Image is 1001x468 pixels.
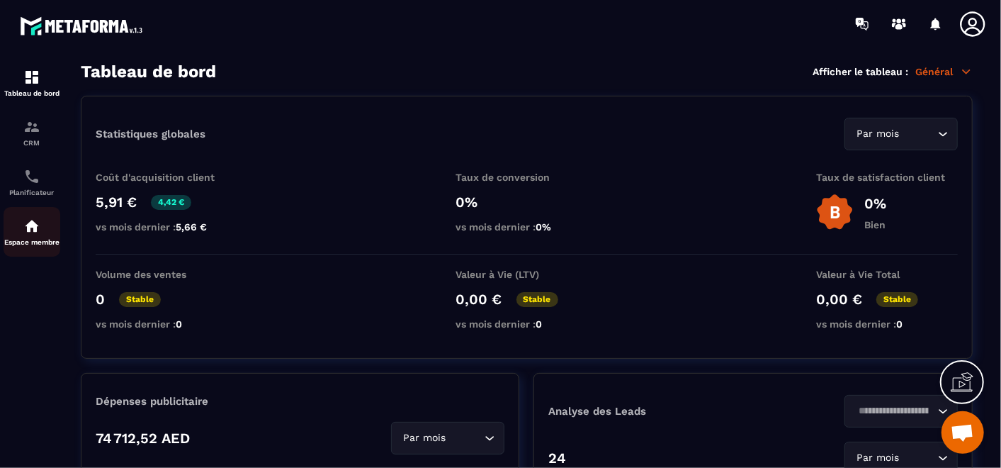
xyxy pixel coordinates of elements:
[456,172,598,183] p: Taux de conversion
[20,13,147,39] img: logo
[23,118,40,135] img: formation
[536,221,552,233] span: 0%
[548,405,753,418] p: Analyse des Leads
[119,292,161,307] p: Stable
[96,430,190,447] p: 74 712,52 AED
[449,430,481,446] input: Search for option
[23,168,40,185] img: scheduler
[176,318,182,330] span: 0
[903,450,934,466] input: Search for option
[23,218,40,235] img: automations
[816,291,862,308] p: 0,00 €
[941,411,984,454] div: Ouvrir le chat
[915,65,973,78] p: Général
[4,207,60,257] a: automationsautomationsEspace membre
[816,318,958,330] p: vs mois dernier :
[864,219,886,230] p: Bien
[456,318,598,330] p: vs mois dernier :
[151,195,191,210] p: 4,42 €
[903,126,934,142] input: Search for option
[816,172,958,183] p: Taux de satisfaction client
[456,291,502,308] p: 0,00 €
[456,194,598,211] p: 0%
[96,318,237,330] p: vs mois dernier :
[4,108,60,157] a: formationformationCRM
[4,157,60,207] a: schedulerschedulerPlanificateur
[81,62,216,82] h3: Tableau de bord
[391,422,504,455] div: Search for option
[400,430,449,446] span: Par mois
[4,139,60,147] p: CRM
[4,89,60,97] p: Tableau de bord
[23,69,40,86] img: formation
[96,128,205,140] p: Statistiques globales
[816,269,958,280] p: Valeur à Vie Total
[4,189,60,196] p: Planificateur
[844,395,958,428] div: Search for option
[854,126,903,142] span: Par mois
[844,118,958,150] div: Search for option
[96,291,105,308] p: 0
[876,292,918,307] p: Stable
[813,66,908,77] p: Afficher le tableau :
[548,450,566,467] p: 24
[536,318,543,330] span: 0
[96,172,237,183] p: Coût d'acquisition client
[96,395,504,408] p: Dépenses publicitaire
[4,58,60,108] a: formationformationTableau de bord
[4,238,60,246] p: Espace membre
[864,195,886,212] p: 0%
[96,221,237,233] p: vs mois dernier :
[96,269,237,280] p: Volume des ventes
[854,450,903,466] span: Par mois
[896,318,903,330] span: 0
[176,221,207,233] span: 5,66 €
[854,403,934,419] input: Search for option
[516,292,558,307] p: Stable
[456,269,598,280] p: Valeur à Vie (LTV)
[816,194,854,231] img: b-badge-o.b3b20ee6.svg
[96,194,137,211] p: 5,91 €
[456,221,598,233] p: vs mois dernier :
